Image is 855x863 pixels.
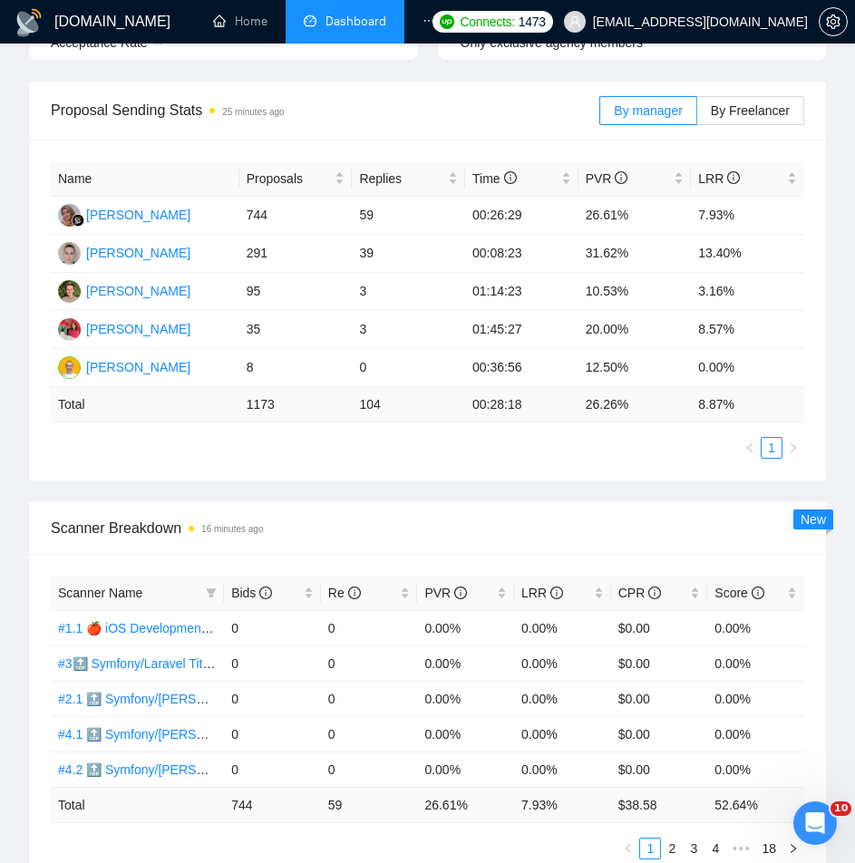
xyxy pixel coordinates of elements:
[58,318,81,341] img: OT
[239,273,353,311] td: 95
[51,787,224,822] td: Total
[739,437,761,459] button: left
[51,99,599,121] span: Proposal Sending Stats
[691,349,804,387] td: 0.00%
[86,205,190,225] div: [PERSON_NAME]
[201,524,263,534] time: 16 minutes ago
[202,579,220,606] span: filter
[247,169,332,189] span: Proposals
[352,273,465,311] td: 3
[514,716,611,751] td: 0.00%
[155,35,163,50] span: --
[617,838,639,859] button: left
[58,207,190,221] a: MC[PERSON_NAME]
[514,610,611,645] td: 0.00%
[348,587,361,599] span: info-circle
[239,387,353,422] td: 1173
[224,610,321,645] td: 0
[352,387,465,422] td: 104
[707,751,804,787] td: 0.00%
[86,281,190,301] div: [PERSON_NAME]
[224,716,321,751] td: 0
[819,15,848,29] a: setting
[321,645,418,681] td: 0
[727,171,740,184] span: info-circle
[461,35,644,50] span: Only exclusive agency members
[615,171,627,184] span: info-circle
[514,681,611,716] td: 0.00%
[691,387,804,422] td: 8.87 %
[578,349,692,387] td: 12.50%
[58,586,142,600] span: Scanner Name
[352,161,465,197] th: Replies
[239,311,353,349] td: 35
[618,586,661,600] span: CPR
[239,349,353,387] td: 8
[578,311,692,349] td: 20.00%
[58,245,190,259] a: TK[PERSON_NAME]
[578,273,692,311] td: 10.53%
[417,645,514,681] td: 0.00%
[352,311,465,349] td: 3
[328,586,361,600] span: Re
[321,751,418,787] td: 0
[521,586,563,600] span: LRR
[726,838,755,859] li: Next 5 Pages
[726,838,755,859] span: •••
[58,621,349,635] a: #1.1 🍎 iOS Development Zadorozhnyi (Tam) 02/08
[714,586,763,600] span: Score
[417,716,514,751] td: 0.00%
[819,7,848,36] button: setting
[51,387,239,422] td: Total
[58,321,190,335] a: OT[PERSON_NAME]
[15,8,44,37] img: logo
[711,103,790,118] span: By Freelancer
[691,235,804,273] td: 13.40%
[698,171,740,186] span: LRR
[691,197,804,235] td: 7.93%
[58,692,414,706] a: #2.1 🔝 Symfony/[PERSON_NAME] 01/07 / Another categories
[423,15,435,27] span: ellipsis
[58,242,81,265] img: TK
[707,787,804,822] td: 52.64 %
[514,787,611,822] td: 7.93 %
[231,586,272,600] span: Bids
[504,171,517,184] span: info-circle
[222,107,284,117] time: 25 minutes ago
[568,15,581,28] span: user
[611,681,708,716] td: $0.00
[460,12,514,32] span: Connects:
[321,681,418,716] td: 0
[707,681,804,716] td: 0.00%
[465,235,578,273] td: 00:08:23
[755,838,782,859] li: 18
[224,645,321,681] td: 0
[58,204,81,227] img: MC
[614,103,682,118] span: By manager
[578,235,692,273] td: 31.62%
[472,171,516,186] span: Time
[705,839,725,858] a: 4
[86,319,190,339] div: [PERSON_NAME]
[465,311,578,349] td: 01:45:27
[639,838,661,859] li: 1
[661,838,683,859] li: 2
[691,311,804,349] td: 8.57%
[514,645,611,681] td: 0.00%
[465,349,578,387] td: 00:36:56
[550,587,563,599] span: info-circle
[259,587,272,599] span: info-circle
[454,587,467,599] span: info-circle
[359,169,444,189] span: Replies
[304,15,316,27] span: dashboard
[465,387,578,422] td: 00:28:18
[662,839,682,858] a: 2
[578,197,692,235] td: 26.61%
[58,356,81,379] img: AH
[58,359,190,373] a: AH[PERSON_NAME]
[239,235,353,273] td: 291
[617,838,639,859] li: Previous Page
[86,243,190,263] div: [PERSON_NAME]
[611,716,708,751] td: $0.00
[691,273,804,311] td: 3.16%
